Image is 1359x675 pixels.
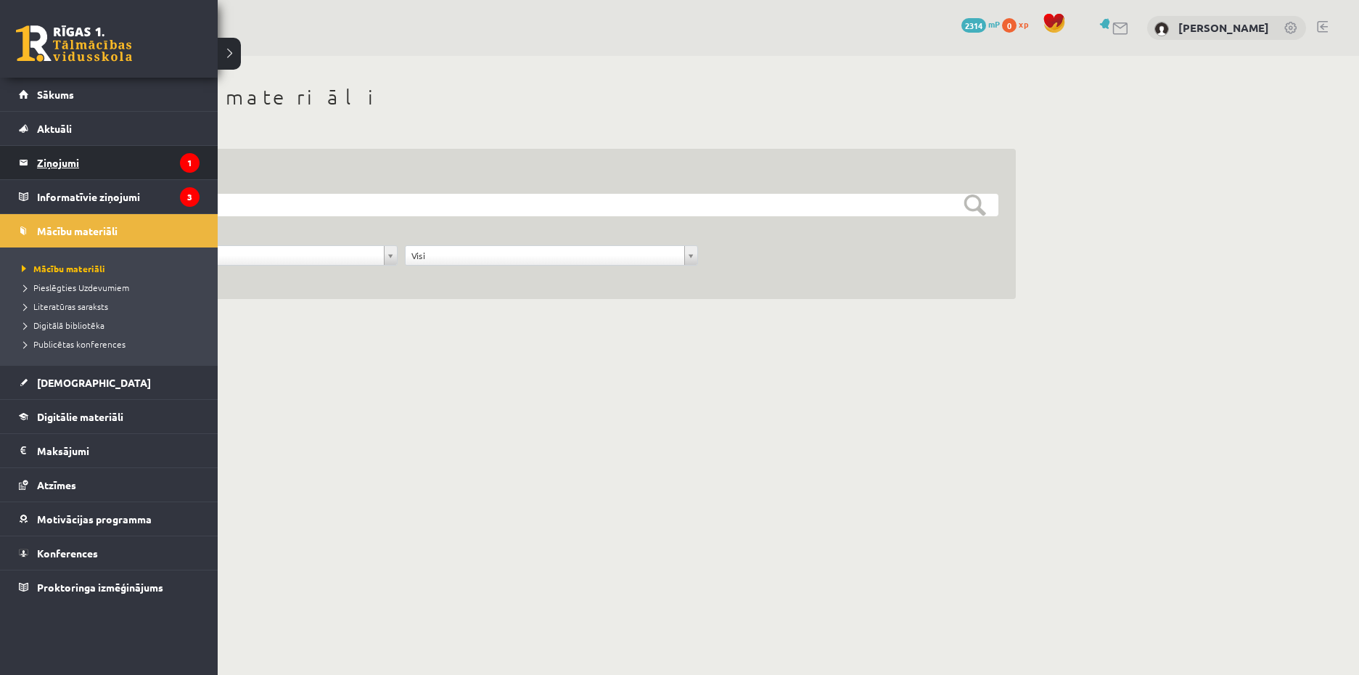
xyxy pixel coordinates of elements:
span: mP [988,18,1000,30]
a: 2314 mP [961,18,1000,30]
span: xp [1019,18,1028,30]
span: Motivācijas programma [37,512,152,525]
span: Proktoringa izmēģinājums [37,581,163,594]
a: Maksājumi [19,434,200,467]
span: Digitālā bibliotēka [18,319,104,331]
span: Mācību materiāli [18,263,105,274]
a: Publicētas konferences [18,337,203,351]
span: Visi [411,246,678,265]
span: Sākums [37,88,74,101]
span: [DEMOGRAPHIC_DATA] [37,376,151,389]
span: Mācību materiāli [37,224,118,237]
span: Digitālie materiāli [37,410,123,423]
a: Mācību materiāli [18,262,203,275]
i: 1 [180,153,200,173]
a: Sākums [19,78,200,111]
legend: Maksājumi [37,434,200,467]
span: 0 [1002,18,1017,33]
a: Rīgas 1. Tālmācības vidusskola [16,25,132,62]
legend: Informatīvie ziņojumi [37,180,200,213]
span: Pieslēgties Uzdevumiem [18,282,129,293]
span: Jebkuram priekšmetam [111,246,378,265]
a: Visi [406,246,697,265]
i: 3 [180,187,200,207]
a: Ziņojumi1 [19,146,200,179]
a: Digitālie materiāli [19,400,200,433]
span: 2314 [961,18,986,33]
a: Proktoringa izmēģinājums [19,570,200,604]
img: Damians Dzina [1154,22,1169,36]
a: Pieslēgties Uzdevumiem [18,281,203,294]
span: Konferences [37,547,98,560]
span: Aktuāli [37,122,72,135]
a: Jebkuram priekšmetam [105,246,397,265]
a: Literatūras saraksts [18,300,203,313]
a: Informatīvie ziņojumi3 [19,180,200,213]
span: Literatūras saraksts [18,300,108,312]
span: Atzīmes [37,478,76,491]
a: Atzīmes [19,468,200,502]
a: [DEMOGRAPHIC_DATA] [19,366,200,399]
h1: Mācību materiāli [87,85,1016,110]
a: 0 xp [1002,18,1035,30]
a: Motivācijas programma [19,502,200,536]
a: Digitālā bibliotēka [18,319,203,332]
a: Aktuāli [19,112,200,145]
legend: Ziņojumi [37,146,200,179]
a: Konferences [19,536,200,570]
a: Mācību materiāli [19,214,200,247]
a: [PERSON_NAME] [1178,20,1269,35]
h3: Filtrs [104,166,981,186]
span: Publicētas konferences [18,338,126,350]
